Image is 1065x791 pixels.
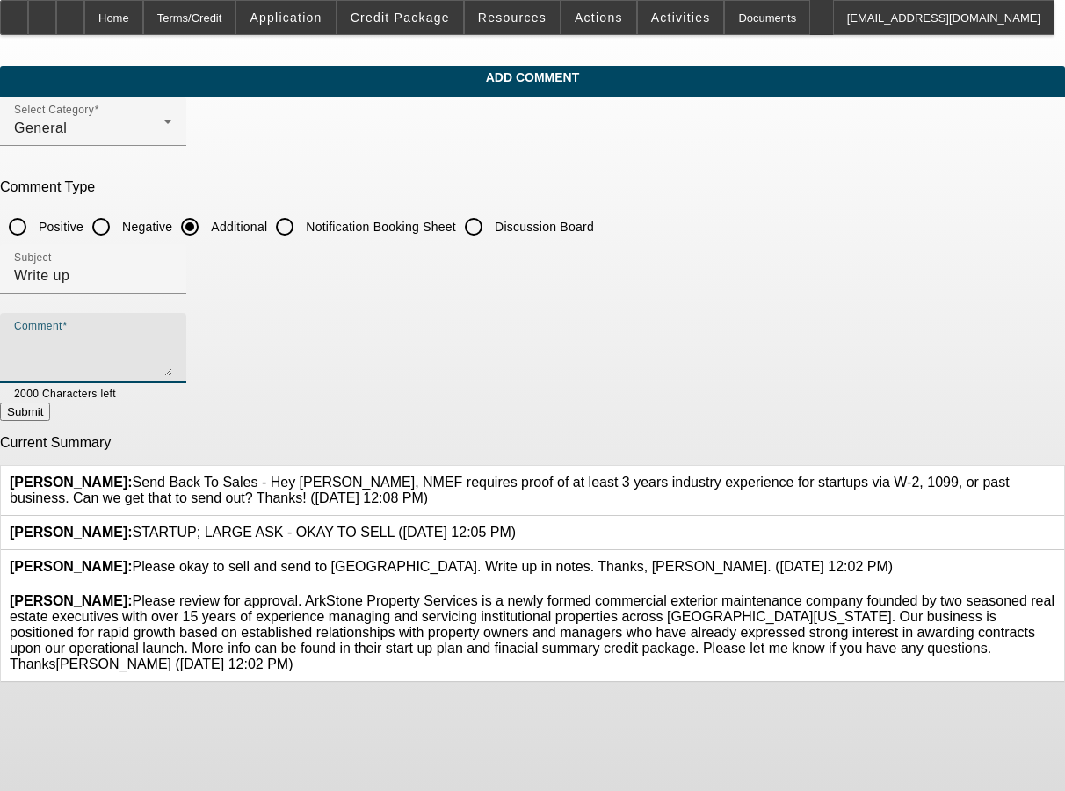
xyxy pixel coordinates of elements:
[14,321,62,332] mat-label: Comment
[119,218,172,236] label: Negative
[10,593,133,608] b: [PERSON_NAME]:
[638,1,724,34] button: Activities
[35,218,83,236] label: Positive
[14,120,67,135] span: General
[250,11,322,25] span: Application
[465,1,560,34] button: Resources
[10,475,1010,505] span: Send Back To Sales - Hey [PERSON_NAME], NMEF requires proof of at least 3 years industry experien...
[651,11,711,25] span: Activities
[207,218,267,236] label: Additional
[14,105,94,116] mat-label: Select Category
[236,1,335,34] button: Application
[10,525,516,540] span: STARTUP; LARGE ASK - OKAY TO SELL ([DATE] 12:05 PM)
[351,11,450,25] span: Credit Package
[14,252,52,264] mat-label: Subject
[13,70,1052,84] span: Add Comment
[575,11,623,25] span: Actions
[10,559,893,574] span: Please okay to sell and send to [GEOGRAPHIC_DATA]. Write up in notes. Thanks, [PERSON_NAME]. ([DA...
[478,11,547,25] span: Resources
[10,559,133,574] b: [PERSON_NAME]:
[10,525,133,540] b: [PERSON_NAME]:
[561,1,636,34] button: Actions
[10,593,1054,671] span: Please review for approval. ArkStone Property Services is a newly formed commercial exterior main...
[302,218,456,236] label: Notification Booking Sheet
[14,383,116,403] mat-hint: 2000 Characters left
[491,218,594,236] label: Discussion Board
[10,475,133,490] b: [PERSON_NAME]:
[337,1,463,34] button: Credit Package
